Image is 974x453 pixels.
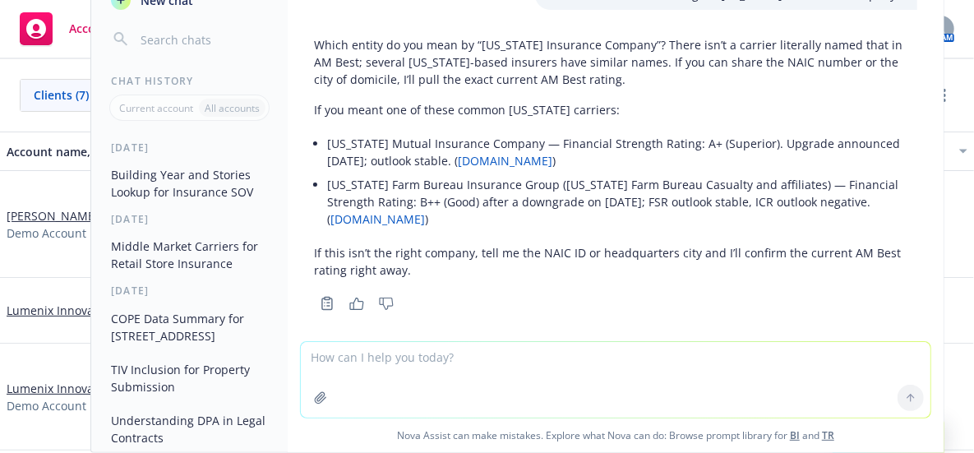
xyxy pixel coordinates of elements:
[104,305,275,349] button: COPE Data Summary for [STREET_ADDRESS]
[294,418,937,452] span: Nova Assist can make mistakes. Explore what Nova can do: Browse prompt library for and
[314,101,917,118] p: If you meant one of these common [US_STATE] carriers:
[137,28,268,51] input: Search chats
[34,86,89,104] span: Clients (7)
[7,207,163,224] a: [PERSON_NAME] Real Estate
[7,397,86,414] span: Demo Account
[205,101,260,115] p: All accounts
[13,6,127,52] a: Accounts
[327,132,917,173] li: [US_STATE] Mutual Insurance Company — Financial Strength Rating: A+ (Superior). Upgrade announced...
[458,153,552,169] a: [DOMAIN_NAME]
[373,292,399,315] button: Thumbs down
[91,74,288,88] div: Chat History
[104,161,275,206] button: Building Year and Stories Lookup for Insurance SOV
[320,296,335,311] svg: Copy to clipboard
[104,233,275,277] button: Middle Market Carriers for Retail Store Insurance
[935,86,954,105] a: more
[314,36,917,88] p: Which entity do you mean by “[US_STATE] Insurance Company”? There isn’t a carrier literally named...
[119,101,193,115] p: Current account
[104,356,275,400] button: TIV Inclusion for Property Submission
[91,212,288,226] div: [DATE]
[327,173,917,231] li: [US_STATE] Farm Bureau Insurance Group ([US_STATE] Farm Bureau Casualty and affiliates) — Financi...
[7,143,170,160] div: Account name, DBA
[790,428,800,442] a: BI
[91,284,288,298] div: [DATE]
[69,22,121,35] span: Accounts
[822,428,834,442] a: TR
[7,380,121,397] a: Lumenix Innovations
[91,141,288,155] div: [DATE]
[7,302,121,319] a: Lumenix Innovations
[7,224,86,242] span: Demo Account
[314,244,917,279] p: If this isn’t the right company, tell me the NAIC ID or headquarters city and I’ll confirm the cu...
[104,407,275,451] button: Understanding DPA in Legal Contracts
[330,211,425,227] a: [DOMAIN_NAME]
